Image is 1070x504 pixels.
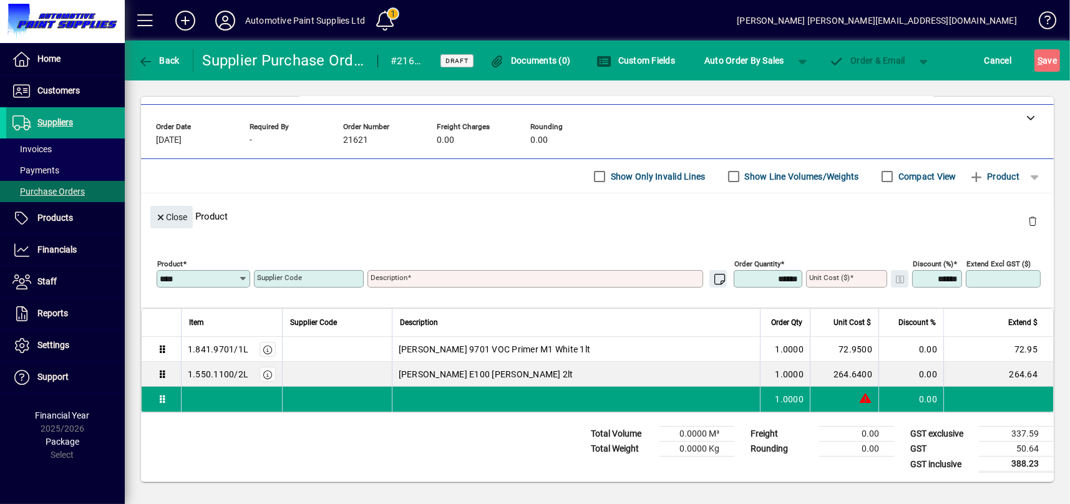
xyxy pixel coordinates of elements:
td: GST exclusive [904,427,979,442]
div: [PERSON_NAME] [PERSON_NAME][EMAIL_ADDRESS][DOMAIN_NAME] [737,11,1017,31]
label: Show Only Invalid Lines [608,170,706,183]
a: Customers [6,75,125,107]
td: 388.23 [979,457,1054,472]
button: Profile [205,9,245,32]
a: Reports [6,298,125,329]
span: Custom Fields [596,56,675,65]
a: Knowledge Base [1029,2,1054,43]
button: Save [1034,49,1060,72]
button: Add [165,9,205,32]
span: Description [400,316,438,329]
td: 1.0000 [760,337,810,362]
td: 0.00 [878,387,943,412]
td: 337.59 [979,427,1054,442]
td: 72.95 [943,337,1053,362]
a: Settings [6,330,125,361]
span: Products [37,213,73,223]
label: Show Line Volumes/Weights [742,170,859,183]
mat-label: Discount (%) [913,259,953,268]
span: 0.00 [530,135,548,145]
span: 21621 [343,135,368,145]
span: Financial Year [36,410,90,420]
span: Customers [37,85,80,95]
div: Supplier Purchase Order [203,51,366,70]
span: Support [37,372,69,382]
td: 1.0000 [760,362,810,387]
mat-label: Unit Cost ($) [809,273,850,282]
a: Support [6,362,125,393]
span: [DATE] [156,135,182,145]
span: Financials [37,245,77,254]
td: 264.6400 [810,362,878,387]
span: Order Qty [771,316,802,329]
span: Close [155,207,188,228]
span: Documents (0) [490,56,571,65]
mat-label: Extend excl GST ($) [966,259,1031,268]
td: 0.00 [878,362,943,387]
a: Products [6,203,125,234]
span: Order & Email [829,56,905,65]
span: Discount % [898,316,936,329]
span: Suppliers [37,117,73,127]
td: Total Volume [585,427,659,442]
mat-label: Supplier Code [257,273,302,282]
span: S [1038,56,1043,65]
span: Payments [12,165,59,175]
a: Payments [6,160,125,181]
span: [PERSON_NAME] E100 [PERSON_NAME] 2lt [399,368,573,380]
span: ave [1038,51,1057,70]
span: [PERSON_NAME] 9701 VOC Primer M1 White 1lt [399,343,591,356]
app-page-header-button: Close [147,211,196,222]
td: 0.0000 Kg [659,442,734,457]
span: Staff [37,276,57,286]
div: Automotive Paint Supplies Ltd [245,11,365,31]
span: Invoices [12,144,52,154]
label: Compact View [896,170,956,183]
span: - [250,135,252,145]
td: 0.00 [819,427,894,442]
span: Cancel [985,51,1012,70]
td: 264.64 [943,362,1053,387]
span: Home [37,54,61,64]
button: Auto Order By Sales [698,49,790,72]
td: GST [904,442,979,457]
button: Delete [1018,206,1048,236]
span: Unit Cost $ [834,316,871,329]
span: Back [138,56,180,65]
span: 0.00 [437,135,454,145]
app-page-header-button: Delete [1018,215,1048,226]
span: Purchase Orders [12,187,85,196]
td: 0.00 [819,442,894,457]
td: 50.64 [979,442,1054,457]
app-page-header-button: Back [125,49,193,72]
mat-label: Product [157,259,183,268]
mat-label: Order Quantity [734,259,781,268]
div: #21621 [391,51,425,71]
a: Financials [6,235,125,266]
mat-label: Description [371,273,407,282]
td: 72.9500 [810,337,878,362]
td: GST inclusive [904,457,979,472]
div: Product [141,193,1054,239]
td: Freight [744,427,819,442]
button: Close [150,206,193,228]
a: Home [6,44,125,75]
button: Order & Email [823,49,912,72]
span: Package [46,437,79,447]
td: Total Weight [585,442,659,457]
button: Back [135,49,183,72]
a: Purchase Orders [6,181,125,202]
td: Rounding [744,442,819,457]
td: 1.0000 [760,387,810,412]
span: Reports [37,308,68,318]
button: Custom Fields [593,49,678,72]
span: Settings [37,340,69,350]
a: Invoices [6,138,125,160]
a: Staff [6,266,125,298]
td: 0.00 [878,337,943,362]
button: Cancel [981,49,1015,72]
span: Extend $ [1008,316,1038,329]
td: 0.0000 M³ [659,427,734,442]
span: Draft [445,57,469,65]
span: Auto Order By Sales [704,51,784,70]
